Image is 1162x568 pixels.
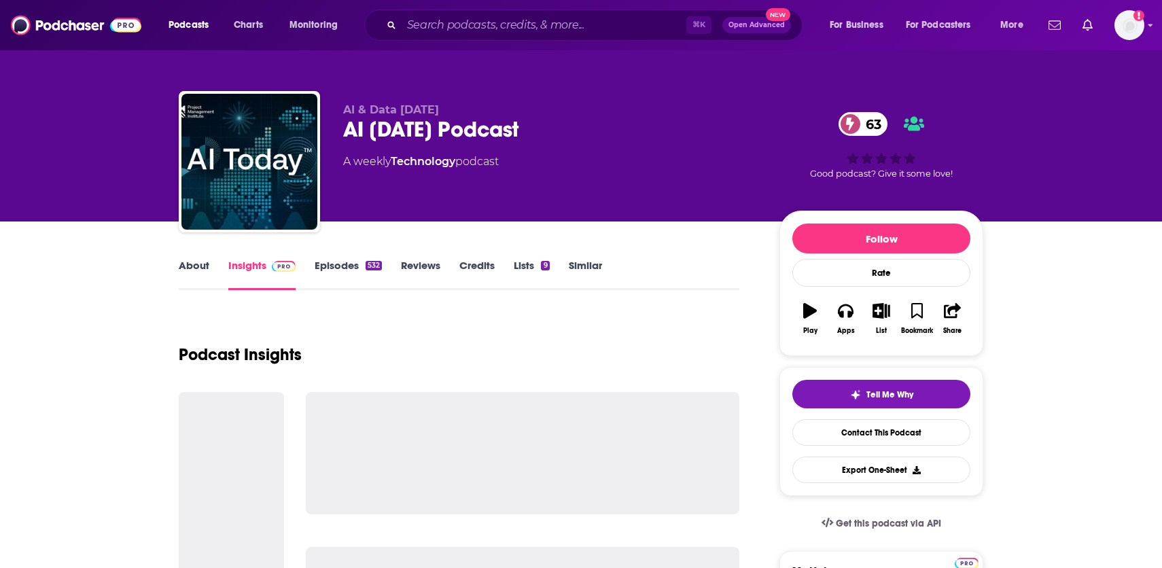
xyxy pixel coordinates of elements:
[830,16,883,35] span: For Business
[159,14,226,36] button: open menu
[722,17,791,33] button: Open AdvancedNew
[401,259,440,290] a: Reviews
[272,261,296,272] img: Podchaser Pro
[1077,14,1098,37] a: Show notifications dropdown
[836,518,941,529] span: Get this podcast via API
[179,259,209,290] a: About
[11,12,141,38] img: Podchaser - Follow, Share and Rate Podcasts
[569,259,602,290] a: Similar
[225,14,271,36] a: Charts
[181,94,317,230] img: AI Today Podcast
[792,224,970,253] button: Follow
[459,259,495,290] a: Credits
[837,327,855,335] div: Apps
[839,112,888,136] a: 63
[377,10,815,41] div: Search podcasts, credits, & more...
[686,16,711,34] span: ⌘ K
[766,8,790,21] span: New
[234,16,263,35] span: Charts
[1133,10,1144,21] svg: Add a profile image
[901,327,933,335] div: Bookmark
[366,261,382,270] div: 532
[899,294,934,343] button: Bookmark
[828,294,863,343] button: Apps
[820,14,900,36] button: open menu
[728,22,785,29] span: Open Advanced
[811,507,952,540] a: Get this podcast via API
[289,16,338,35] span: Monitoring
[514,259,549,290] a: Lists9
[792,380,970,408] button: tell me why sparkleTell Me Why
[169,16,209,35] span: Podcasts
[943,327,962,335] div: Share
[343,103,439,116] span: AI & Data [DATE]
[1000,16,1023,35] span: More
[1114,10,1144,40] span: Logged in as inkhouseNYC
[803,327,817,335] div: Play
[866,389,913,400] span: Tell Me Why
[792,457,970,483] button: Export One-Sheet
[1043,14,1066,37] a: Show notifications dropdown
[991,14,1040,36] button: open menu
[343,154,499,170] div: A weekly podcast
[850,389,861,400] img: tell me why sparkle
[402,14,686,36] input: Search podcasts, credits, & more...
[897,14,991,36] button: open menu
[876,327,887,335] div: List
[779,103,983,188] div: 63Good podcast? Give it some love!
[810,168,953,179] span: Good podcast? Give it some love!
[864,294,899,343] button: List
[315,259,382,290] a: Episodes532
[228,259,296,290] a: InsightsPodchaser Pro
[541,261,549,270] div: 9
[852,112,888,136] span: 63
[792,259,970,287] div: Rate
[792,419,970,446] a: Contact This Podcast
[391,155,455,168] a: Technology
[935,294,970,343] button: Share
[280,14,355,36] button: open menu
[792,294,828,343] button: Play
[179,344,302,365] h1: Podcast Insights
[1114,10,1144,40] img: User Profile
[906,16,971,35] span: For Podcasters
[1114,10,1144,40] button: Show profile menu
